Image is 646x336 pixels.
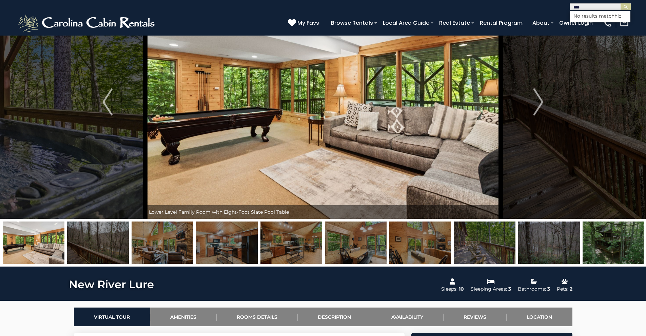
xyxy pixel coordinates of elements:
img: 163276323 [518,222,580,264]
img: 166962864 [196,222,258,264]
img: 166962866 [389,222,451,264]
a: Availability [371,308,444,326]
span: My Favs [297,19,319,27]
a: Reviews [444,308,507,326]
a: Browse Rentals [328,17,376,29]
img: mail-regular-white.png [620,18,629,28]
a: Rental Program [476,17,526,29]
img: arrow [533,88,544,115]
img: White-1-2.png [17,13,158,33]
a: Real Estate [436,17,473,29]
a: My Favs [288,19,321,27]
img: 163276324 [583,222,644,264]
img: phone-regular-white.png [603,18,612,28]
a: Amenities [150,308,217,326]
img: arrow [102,88,113,115]
img: 166962891 [454,222,515,264]
a: Virtual Tour [74,308,150,326]
img: 166962861 [132,222,193,264]
a: Location [507,308,572,326]
img: 163276316 [67,222,129,264]
a: Local Area Guide [379,17,433,29]
img: 166962865 [260,222,322,264]
a: Description [298,308,371,326]
span: hi;; [614,13,621,19]
img: 166962863 [325,222,387,264]
a: About [529,17,553,29]
div: Lower Level Family Room with Eight-Foot Slate Pool Table [145,205,501,219]
li: No results match [570,13,630,19]
a: Owner Login [556,17,596,29]
img: 166962878 [3,222,64,264]
a: Rooms Details [217,308,298,326]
